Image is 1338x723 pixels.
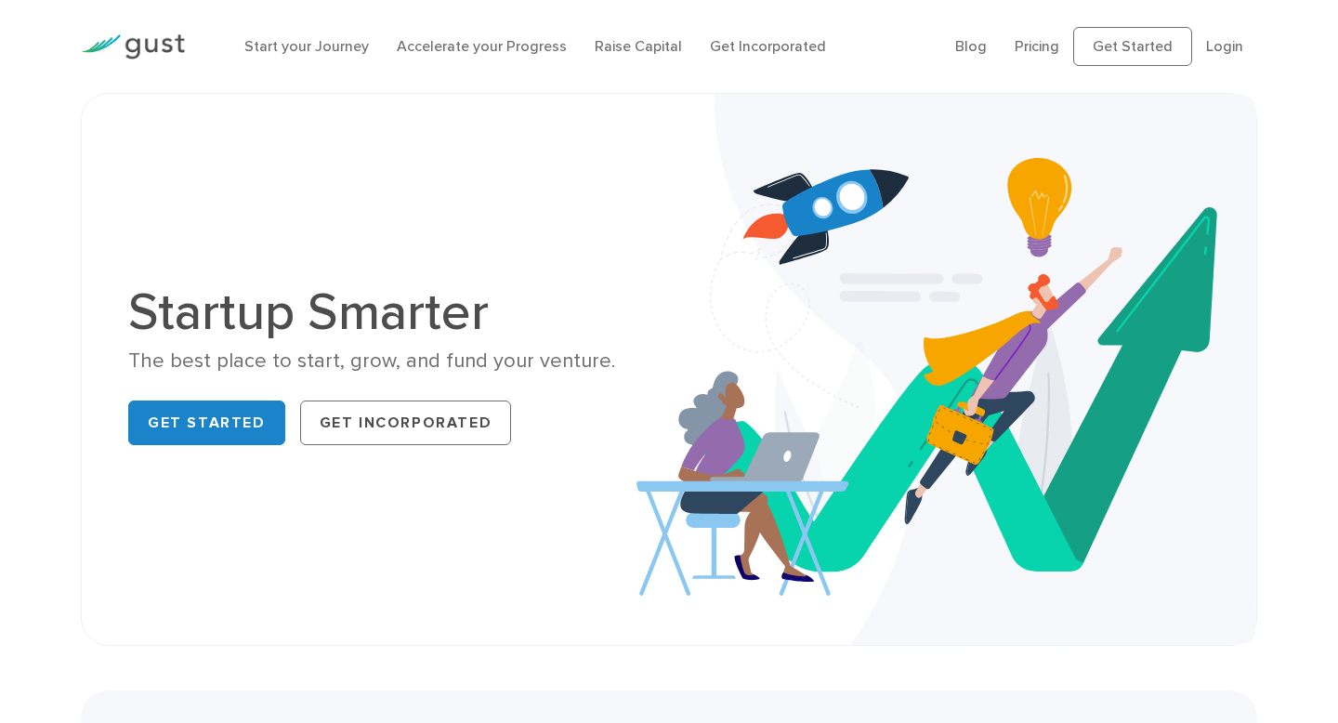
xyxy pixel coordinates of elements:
[397,37,567,55] a: Accelerate your Progress
[1073,27,1192,66] a: Get Started
[128,401,285,445] a: Get Started
[128,286,655,338] h1: Startup Smarter
[81,34,185,59] img: Gust Logo
[595,37,682,55] a: Raise Capital
[710,37,826,55] a: Get Incorporated
[636,94,1256,645] img: Startup Smarter Hero
[955,37,987,55] a: Blog
[128,348,655,375] div: The best place to start, grow, and fund your venture.
[1206,37,1243,55] a: Login
[244,37,369,55] a: Start your Journey
[1015,37,1059,55] a: Pricing
[300,401,512,445] a: Get Incorporated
